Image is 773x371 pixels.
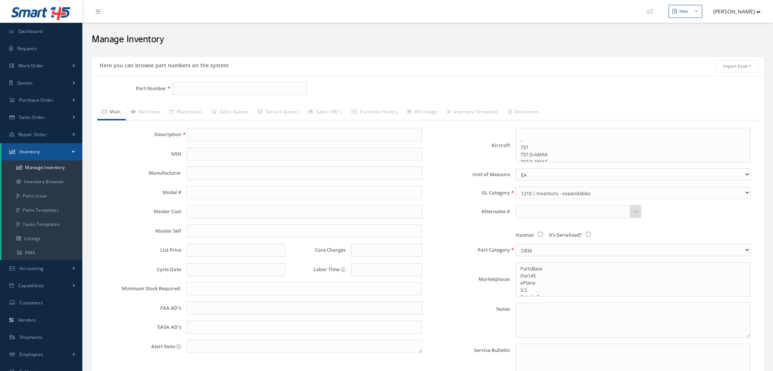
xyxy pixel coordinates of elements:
label: Manufacturer [99,170,181,176]
span: Work Order [18,62,44,69]
button: New [669,5,702,18]
a: Listings [1,232,82,246]
h2: Manage Inventory [92,34,764,45]
option: 737 [520,144,746,151]
a: Main [97,105,126,120]
span: Sales Order [19,114,45,120]
span: Requests [17,45,37,52]
label: NSN [99,151,181,157]
span: Purchase Order [19,97,54,103]
h5: Here you can browse part numbers on the system [97,60,229,69]
span: It's Serialized? [549,232,582,238]
span: Accounting [19,265,44,272]
a: Service Quotes [253,105,304,120]
span: Hazmat [515,232,534,238]
a: Purchase History [347,105,402,120]
label: Unit of Measure [428,172,510,177]
a: Documents [503,105,545,120]
label: Marketplaces [428,276,510,282]
label: Core Charges [291,247,346,253]
label: Minimum Stock Required: [99,286,181,291]
span: Employees [19,351,43,358]
input: It's Serialized? [586,232,591,237]
a: Parts Issue [1,189,82,203]
label: FAA AD's [99,305,181,311]
label: Description [99,132,181,137]
label: Part Number [92,86,166,91]
a: Tasks Templates [1,217,82,232]
label: Alert Note [99,340,181,353]
span: Shipments [19,334,43,340]
a: WO Usage [402,105,442,120]
label: List Price [99,247,181,253]
span: Vendors [18,317,36,323]
button: Import Excel [716,60,758,73]
a: Sales / RO's [304,105,347,120]
a: Bird View [126,105,164,120]
label: Cycle Date [99,267,181,272]
label: EASA AD's [99,324,181,330]
textarea: Notes [515,303,751,338]
a: Inventory Templates [442,105,503,120]
label: GL Category [428,190,510,196]
label: Alternates # [428,209,510,214]
a: Sales Quotes [207,105,253,120]
span: Dashboard [18,28,43,34]
label: Model # [99,190,181,195]
option: ILS [520,286,746,294]
option: 737 D-AMAA [520,151,746,158]
a: RMA [1,246,82,260]
label: Master Sell [99,228,181,234]
option: 737 D-AMAZ [520,158,746,165]
option: PartsBase [520,265,746,272]
option: ePlane [520,279,746,286]
span: Repair Order [18,131,47,138]
span: Customers [19,300,43,306]
span: Capabilities [18,282,44,289]
label: Notes [428,303,510,338]
option: Rotabull [520,294,746,301]
label: Labor Time [291,267,346,272]
option: - [520,137,746,144]
a: Inventory [1,143,82,160]
option: the145 [520,272,746,279]
span: Quotes [17,80,33,86]
span: Inventory [19,148,40,155]
a: Inventory Browser [1,175,82,189]
button: [PERSON_NAME] [706,4,761,19]
label: Aircraft [428,142,510,148]
label: Part Category [428,247,510,253]
label: Master Cost [99,209,181,214]
input: Hazmat [538,232,543,237]
a: Warehouse [164,105,207,120]
div: New [679,8,688,15]
a: Manage Inventory [1,160,82,175]
a: Parts Templates [1,203,82,217]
